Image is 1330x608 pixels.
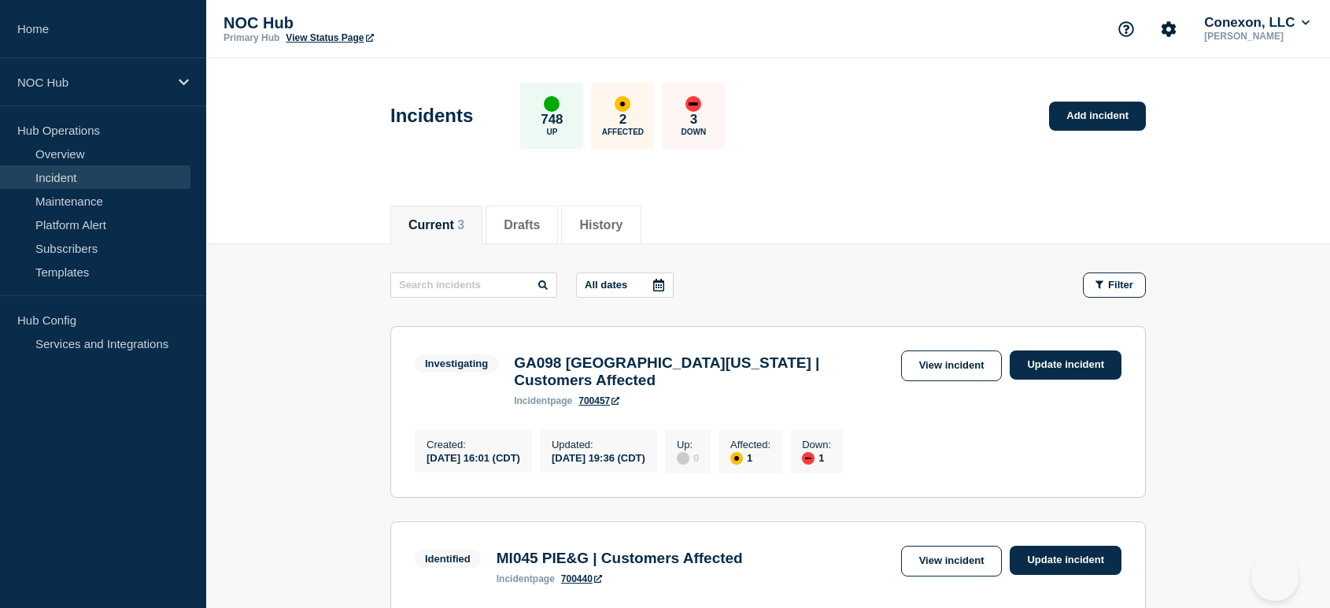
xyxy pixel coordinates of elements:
div: 0 [677,450,699,465]
div: affected [730,452,743,465]
p: Primary Hub [224,32,279,43]
button: Filter [1083,272,1146,298]
p: 748 [541,112,563,128]
iframe: Help Scout Beacon - Open [1251,554,1299,601]
p: All dates [585,279,627,291]
p: NOC Hub [17,76,168,89]
a: 700457 [578,395,619,406]
div: up [544,96,560,112]
p: Affected [602,128,644,136]
div: [DATE] 19:36 (CDT) [552,450,645,464]
div: down [685,96,701,112]
span: incident [497,573,533,584]
p: Affected : [730,439,770,450]
h3: GA098 [GEOGRAPHIC_DATA][US_STATE] | Customers Affected [514,354,892,389]
div: 1 [730,450,770,465]
a: 700440 [561,573,602,584]
p: Down : [802,439,831,450]
a: Update incident [1010,546,1121,575]
p: 2 [619,112,626,128]
span: incident [514,395,550,406]
p: Created : [427,439,520,450]
p: Down [682,128,707,136]
p: Up [546,128,557,136]
button: Support [1110,13,1143,46]
p: Up : [677,439,699,450]
p: page [497,573,555,584]
p: page [514,395,572,406]
p: [PERSON_NAME] [1201,31,1313,42]
div: 1 [802,450,831,465]
button: Drafts [504,218,540,232]
p: NOC Hub [224,14,538,32]
button: All dates [576,272,674,298]
div: [DATE] 16:01 (CDT) [427,450,520,464]
a: View Status Page [286,32,373,43]
button: Account settings [1152,13,1185,46]
p: 3 [690,112,697,128]
button: History [579,218,623,232]
button: Conexon, LLC [1201,15,1313,31]
p: Updated : [552,439,645,450]
span: 3 [457,218,464,232]
div: disabled [677,452,689,465]
a: Update incident [1010,350,1121,380]
span: Filter [1108,279,1133,291]
div: down [802,452,815,465]
a: View incident [901,546,1003,576]
h1: Incidents [390,105,473,127]
div: affected [615,96,630,112]
input: Search incidents [390,272,557,298]
button: Current 3 [408,218,464,232]
span: Investigating [415,354,498,373]
a: View incident [901,350,1003,381]
a: Add incident [1049,102,1146,131]
span: Identified [415,550,481,568]
h3: MI045 PIE&G | Customers Affected [497,550,743,567]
